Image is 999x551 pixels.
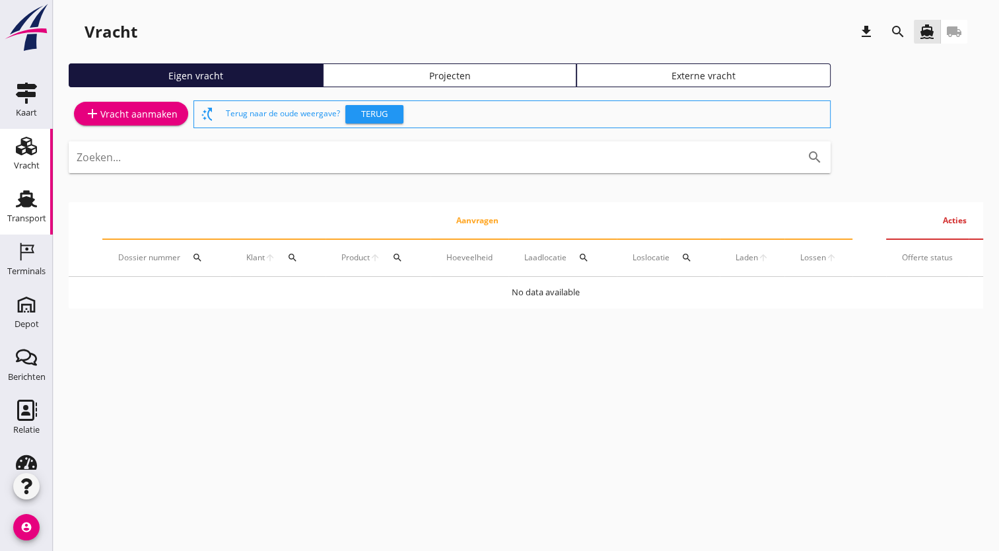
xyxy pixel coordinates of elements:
[341,252,370,264] span: Product
[7,267,46,275] div: Terminals
[14,161,40,170] div: Vracht
[13,514,40,540] i: account_circle
[582,69,825,83] div: Externe vracht
[345,105,403,124] button: Terug
[800,252,826,264] span: Lossen
[919,24,935,40] i: directions_boat
[8,373,46,381] div: Berichten
[85,106,100,122] i: add
[287,252,298,263] i: search
[3,3,50,52] img: logo-small.a267ee39.svg
[681,252,692,263] i: search
[946,24,962,40] i: local_shipping
[329,69,571,83] div: Projecten
[69,63,323,87] a: Eigen vracht
[902,252,953,264] div: Offerte status
[16,108,37,117] div: Kaart
[858,24,874,40] i: download
[199,106,215,122] i: switch_access_shortcut
[265,252,275,263] i: arrow_upward
[13,425,40,434] div: Relatie
[85,21,137,42] div: Vracht
[576,63,831,87] a: Externe vracht
[392,252,403,263] i: search
[826,252,837,263] i: arrow_upward
[323,63,577,87] a: Projecten
[74,102,188,126] a: Vracht aanmaken
[524,242,601,274] div: Laadlocatie
[446,252,493,264] div: Hoeveelheid
[578,252,589,263] i: search
[75,69,317,83] div: Eigen vracht
[633,242,704,274] div: Loslocatie
[246,252,265,264] span: Klant
[15,320,39,328] div: Depot
[85,106,178,122] div: Vracht aanmaken
[102,202,852,239] th: Aanvragen
[807,149,823,165] i: search
[736,252,758,264] span: Laden
[758,252,769,263] i: arrow_upward
[192,252,203,263] i: search
[118,242,215,274] div: Dossier nummer
[370,252,380,263] i: arrow_upward
[351,108,398,121] div: Terug
[7,214,46,223] div: Transport
[890,24,906,40] i: search
[77,147,786,168] input: Zoeken...
[226,101,825,128] div: Terug naar de oude weergave?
